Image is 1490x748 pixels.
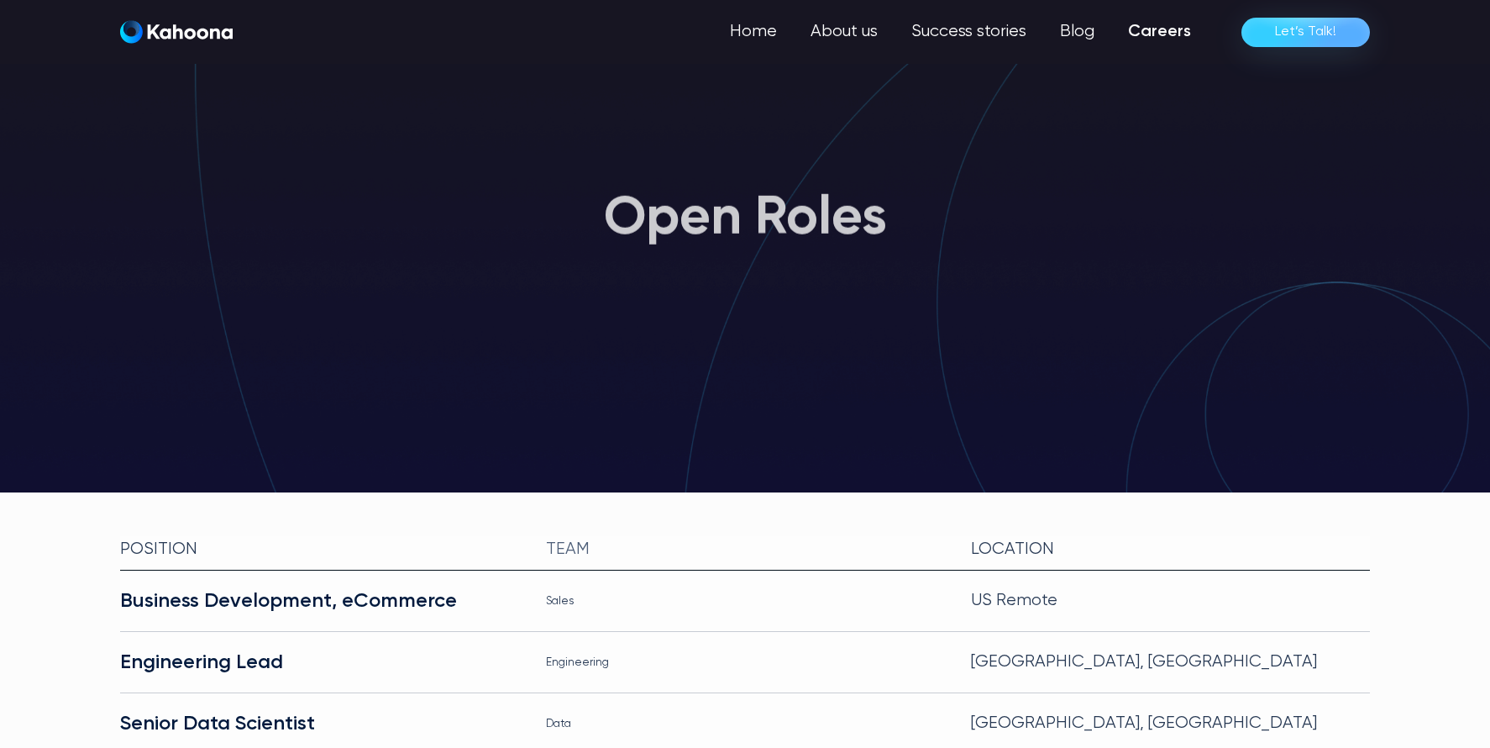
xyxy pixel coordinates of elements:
div: Engineering [546,649,945,676]
a: Business Development, eCommerceSalesUS Remote [120,571,1370,632]
a: Engineering LeadEngineering[GEOGRAPHIC_DATA], [GEOGRAPHIC_DATA] [120,632,1370,693]
h1: Open Roles [604,190,887,249]
div: [GEOGRAPHIC_DATA], [GEOGRAPHIC_DATA] [971,710,1370,737]
div: team [546,536,945,563]
div: Data [546,710,945,737]
div: Position [120,536,519,563]
a: Careers [1111,15,1208,49]
a: Success stories [895,15,1043,49]
img: Kahoona logo white [120,20,233,44]
a: Home [713,15,794,49]
a: Let’s Talk! [1241,18,1370,47]
div: US Remote [971,587,1370,614]
div: Senior Data Scientist [120,710,519,737]
a: home [120,20,233,45]
div: Business Development, eCommerce [120,587,519,614]
a: About us [794,15,895,49]
div: Let’s Talk! [1275,18,1336,45]
a: Blog [1043,15,1111,49]
div: Engineering Lead [120,649,519,676]
div: [GEOGRAPHIC_DATA], [GEOGRAPHIC_DATA] [971,649,1370,676]
div: Location [971,536,1370,563]
div: Sales [546,587,945,614]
